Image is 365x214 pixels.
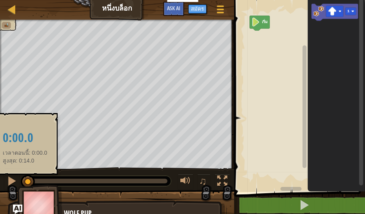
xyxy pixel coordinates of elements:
[199,175,207,187] span: ♫
[178,174,193,190] button: ปรับระดับเสียง
[167,4,180,12] span: Ask AI
[3,131,47,145] h2: 0:00.0
[4,174,20,190] button: Ctrl + P: Pause
[347,9,350,13] text: 1
[214,174,230,190] button: สลับเป็นเต็มจอ
[188,4,207,14] button: สมัคร
[163,2,184,16] button: Ask AI
[197,174,211,190] button: ♫
[211,2,230,20] button: แสดงเมนูเกมส์
[262,19,268,24] text: เริ่ม
[2,22,11,29] li: ไปที่แพ
[13,205,22,214] button: Ask AI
